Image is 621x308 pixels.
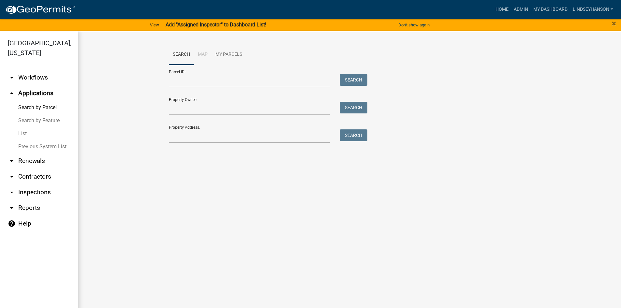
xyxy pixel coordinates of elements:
[570,3,616,16] a: Lindseyhanson
[396,20,432,30] button: Don't show again
[8,89,16,97] i: arrow_drop_up
[169,44,194,65] a: Search
[612,19,616,28] span: ×
[8,220,16,227] i: help
[166,22,266,28] strong: Add "Assigned Inspector" to Dashboard List!
[612,20,616,27] button: Close
[8,188,16,196] i: arrow_drop_down
[8,204,16,212] i: arrow_drop_down
[511,3,531,16] a: Admin
[147,20,162,30] a: View
[340,102,367,113] button: Search
[340,129,367,141] button: Search
[8,74,16,81] i: arrow_drop_down
[8,157,16,165] i: arrow_drop_down
[212,44,246,65] a: My Parcels
[493,3,511,16] a: Home
[340,74,367,86] button: Search
[531,3,570,16] a: My Dashboard
[8,173,16,181] i: arrow_drop_down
